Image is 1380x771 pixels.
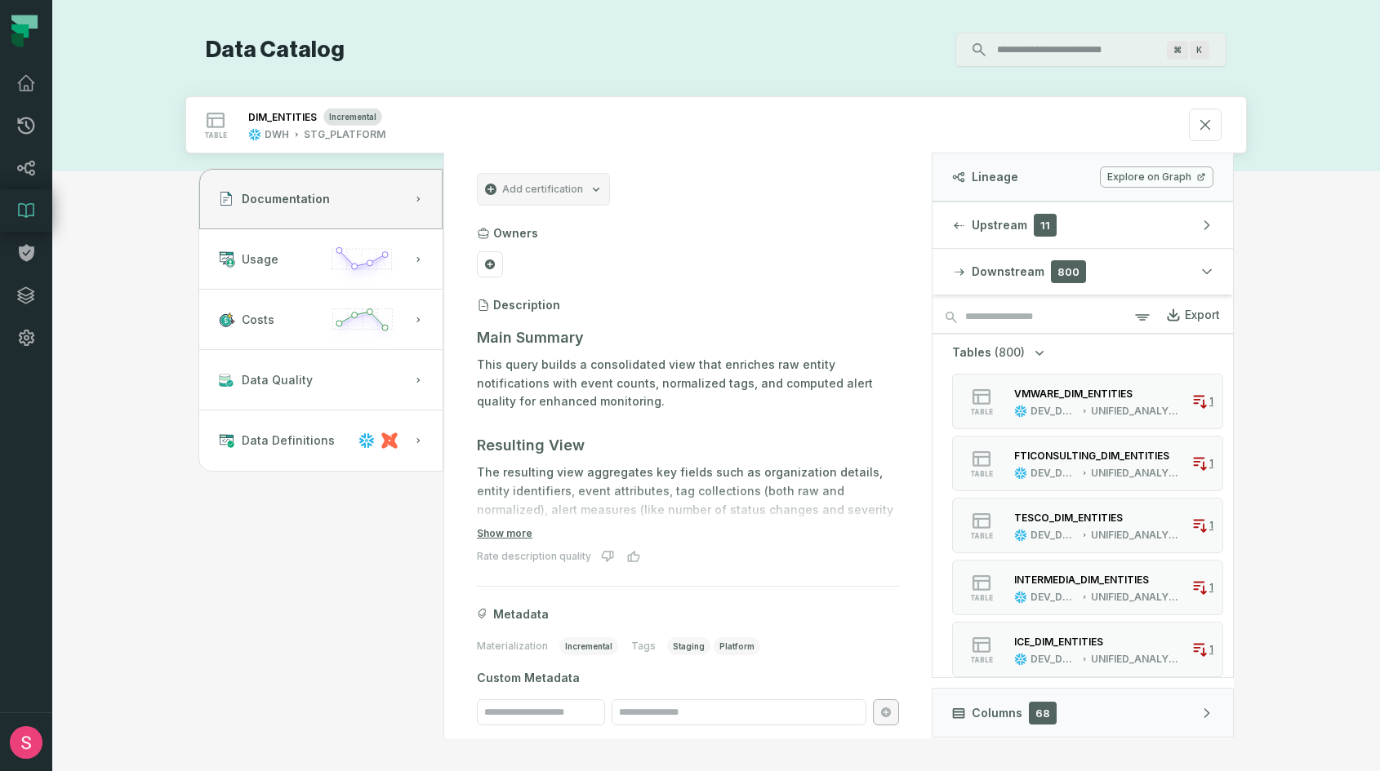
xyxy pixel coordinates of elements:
span: table [970,408,993,416]
span: 11 [1034,214,1057,237]
div: DEV_DWH_OFIR [1031,467,1078,480]
div: Export [1185,308,1220,322]
button: Show more [477,527,532,540]
span: 68 [1029,702,1057,724]
span: incremental [559,637,618,655]
span: Data Quality [242,372,313,388]
div: UNIFIED_ANALYTICS [1091,653,1185,666]
img: avatar of Sharon Haviv Kvit [10,726,42,759]
span: 800 [1051,260,1086,283]
button: tableincrementalDWHSTG_PLATFORM [186,97,1246,153]
span: Upstream [972,217,1027,233]
button: tableDEV_DWH_OFIRUNIFIED_ANALYTICS1 [952,560,1223,615]
span: Tags [631,640,656,653]
span: table [970,594,993,602]
p: This query builds a consolidated view that enriches raw entity notifications with event counts, n... [477,356,899,411]
span: Press ⌘ + K to focus the search bar [1190,41,1209,60]
div: DEV_DWH_OFIR [1031,653,1078,666]
span: Columns [972,705,1022,721]
span: platform [714,637,760,655]
a: Export [1152,304,1220,331]
span: Add certification [502,183,583,196]
div: UNIFIED_ANALYTICS [1091,467,1185,480]
span: incremental [323,108,382,126]
div: DIM_ENTITIES [248,111,317,123]
button: Tables(800) [952,344,1048,361]
div: UNIFIED_ANALYTICS [1091,405,1185,418]
div: FTICONSULTING_DIM_ENTITIES [1014,450,1169,462]
div: DEV_DWH_OFIR [1031,405,1078,418]
span: Downstream [972,264,1044,280]
span: table [204,131,227,140]
span: Materialization [477,640,548,653]
h3: Owners [493,225,538,241]
div: UNIFIED_ANALYTICS [1091,591,1185,604]
span: Usage [242,251,278,268]
div: STG_PLATFORM [304,128,385,141]
span: Tables [952,344,991,361]
h3: Main Summary [477,326,899,349]
span: table [970,470,993,478]
button: tableDEV_DWH_OFIRUNIFIED_ANALYTICS1 [952,436,1223,491]
span: (800) [995,344,1025,361]
span: table [970,532,993,540]
a: Explore on Graph [1100,166,1213,188]
div: DEV_DWH_OFIR [1031,591,1078,604]
button: Upstream11 [933,202,1233,248]
div: DEV_DWH_OFIR [1031,529,1078,542]
span: 1 [1209,581,1213,594]
span: staging [667,637,710,655]
h1: Data Catalog [206,36,345,64]
span: Documentation [242,191,330,207]
button: tableDEV_DWH_OFIRUNIFIED_ANALYTICS1 [952,622,1223,677]
button: tableDEV_DWH_OFIRUNIFIED_ANALYTICS1 [952,498,1223,553]
span: 1 [1209,519,1213,532]
div: TESCO_DIM_ENTITIES [1014,512,1123,524]
span: 1 [1209,457,1213,470]
span: Press ⌘ + K to focus the search bar [1167,41,1188,60]
h3: Description [493,297,560,313]
button: Add certification [477,173,610,206]
div: VMWARE_DIM_ENTITIES [1014,388,1133,400]
span: 1 [1209,643,1213,656]
div: Rate description quality [477,550,591,563]
button: Columns68 [932,688,1234,737]
p: The resulting view aggregates key fields such as organization details, entity identifiers, event ... [477,463,899,556]
span: Custom Metadata [477,670,899,686]
span: table [970,656,993,664]
button: Downstream800 [933,249,1233,295]
div: ICE_DIM_ENTITIES [1014,636,1103,648]
span: Lineage [972,169,1018,185]
span: Data Definitions [242,432,335,449]
div: DWH [265,128,289,141]
div: UNIFIED_ANALYTICS [1091,529,1185,542]
span: Metadata [493,606,549,623]
button: tableDEV_DWH_OFIRUNIFIED_ANALYTICS1 [952,374,1223,429]
span: Costs [242,312,274,328]
span: 1 [1209,395,1213,408]
div: INTERMEDIA_DIM_ENTITIES [1014,574,1149,586]
h3: Resulting View [477,434,899,457]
